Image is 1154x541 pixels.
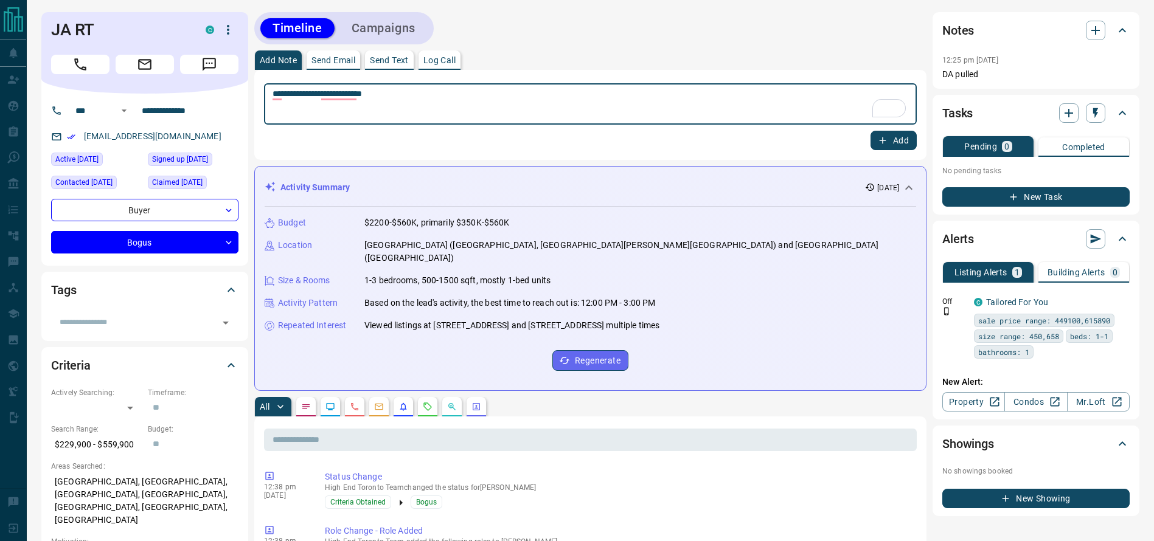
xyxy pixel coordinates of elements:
p: Areas Searched: [51,461,238,472]
p: 1 [1015,268,1020,277]
span: beds: 1-1 [1070,330,1108,342]
p: DA pulled [942,68,1130,81]
h2: Criteria [51,356,91,375]
a: Tailored For You [986,297,1048,307]
p: All [260,402,269,411]
p: [GEOGRAPHIC_DATA] ([GEOGRAPHIC_DATA], [GEOGRAPHIC_DATA][PERSON_NAME][GEOGRAPHIC_DATA]) and [GEOGR... [364,239,916,264]
p: 0 [1004,142,1009,151]
div: Tags [51,275,238,305]
p: Budget: [148,424,238,435]
span: Claimed [DATE] [152,176,203,188]
span: bathrooms: 1 [978,346,1029,358]
div: Alerts [942,224,1130,253]
h2: Showings [942,434,994,453]
p: 1-3 bedrooms, 500-1500 sqft, mostly 1-bed units [364,274,551,287]
span: Signed up [DATE] [152,153,208,165]
p: $229,900 - $559,900 [51,435,142,455]
span: Call [51,55,109,74]
a: Property [942,392,1005,412]
div: Criteria [51,351,238,380]
p: Based on the lead's activity, the best time to reach out is: 12:00 PM - 3:00 PM [364,297,655,309]
div: Notes [942,16,1130,45]
p: 12:25 pm [DATE] [942,56,998,64]
button: Campaigns [339,18,428,38]
h2: Tags [51,280,76,300]
p: Budget [278,216,306,229]
button: Open [117,103,131,118]
p: Activity Pattern [278,297,338,309]
svg: Calls [350,402,360,412]
div: Bogus [51,231,238,253]
div: condos.ca [206,26,214,34]
svg: Notes [301,402,311,412]
a: [EMAIL_ADDRESS][DOMAIN_NAME] [84,131,221,141]
p: Send Email [311,56,355,64]
p: Add Note [260,56,297,64]
svg: Emails [374,402,384,412]
p: Size & Rooms [278,274,330,287]
p: Activity Summary [280,181,350,194]
p: 0 [1113,268,1118,277]
h2: Notes [942,21,974,40]
p: No showings booked [942,466,1130,477]
div: Fri Oct 10 2025 [148,176,238,193]
p: Timeframe: [148,387,238,398]
textarea: To enrich screen reader interactions, please activate Accessibility in Grammarly extension settings [273,89,908,120]
p: Listing Alerts [954,268,1007,277]
span: Criteria Obtained [330,496,386,508]
button: Add [871,131,917,150]
svg: Lead Browsing Activity [325,402,335,412]
button: Timeline [260,18,335,38]
p: Viewed listings at [STREET_ADDRESS] and [STREET_ADDRESS] multiple times [364,319,659,332]
svg: Listing Alerts [398,402,408,412]
button: New Task [942,187,1130,207]
p: Send Text [370,56,409,64]
div: Activity Summary[DATE] [265,176,916,199]
span: Active [DATE] [55,153,99,165]
span: Bogus [416,496,437,508]
h2: Tasks [942,103,973,123]
div: Tasks [942,98,1130,128]
p: Role Change - Role Added [325,525,912,537]
p: [GEOGRAPHIC_DATA], [GEOGRAPHIC_DATA], [GEOGRAPHIC_DATA], [GEOGRAPHIC_DATA], [GEOGRAPHIC_DATA], [G... [51,472,238,530]
p: New Alert: [942,376,1130,388]
div: Buyer [51,199,238,221]
p: Repeated Interest [278,319,346,332]
span: sale price range: 449100,615890 [978,314,1110,326]
p: Building Alerts [1048,268,1105,277]
p: Search Range: [51,424,142,435]
h1: JA RT [51,20,187,40]
p: $2200-$560K, primarily $350K-$560K [364,216,509,229]
svg: Push Notification Only [942,307,951,315]
div: Fri Oct 10 2025 [51,176,142,193]
p: Completed [1062,143,1105,151]
svg: Email Verified [67,133,75,141]
div: Thu Oct 09 2025 [148,153,238,170]
svg: Requests [423,402,433,412]
span: Email [116,55,174,74]
div: Showings [942,429,1130,458]
p: Pending [964,142,997,151]
h2: Alerts [942,229,974,249]
p: [DATE] [877,182,899,193]
span: size range: 450,658 [978,330,1059,342]
p: [DATE] [264,491,307,500]
p: Actively Searching: [51,387,142,398]
p: Off [942,296,967,307]
p: 12:38 pm [264,483,307,491]
div: condos.ca [974,298,982,306]
p: Log Call [423,56,456,64]
p: Status Change [325,470,912,483]
svg: Opportunities [447,402,457,412]
button: Open [217,314,234,331]
button: New Showing [942,489,1130,508]
p: No pending tasks [942,162,1130,180]
a: Mr.Loft [1067,392,1130,412]
p: Location [278,239,312,252]
a: Condos [1004,392,1067,412]
button: Regenerate [552,350,628,371]
svg: Agent Actions [471,402,481,412]
span: Message [180,55,238,74]
p: High End Toronto Team changed the status for [PERSON_NAME] [325,483,912,492]
div: Fri Oct 10 2025 [51,153,142,170]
